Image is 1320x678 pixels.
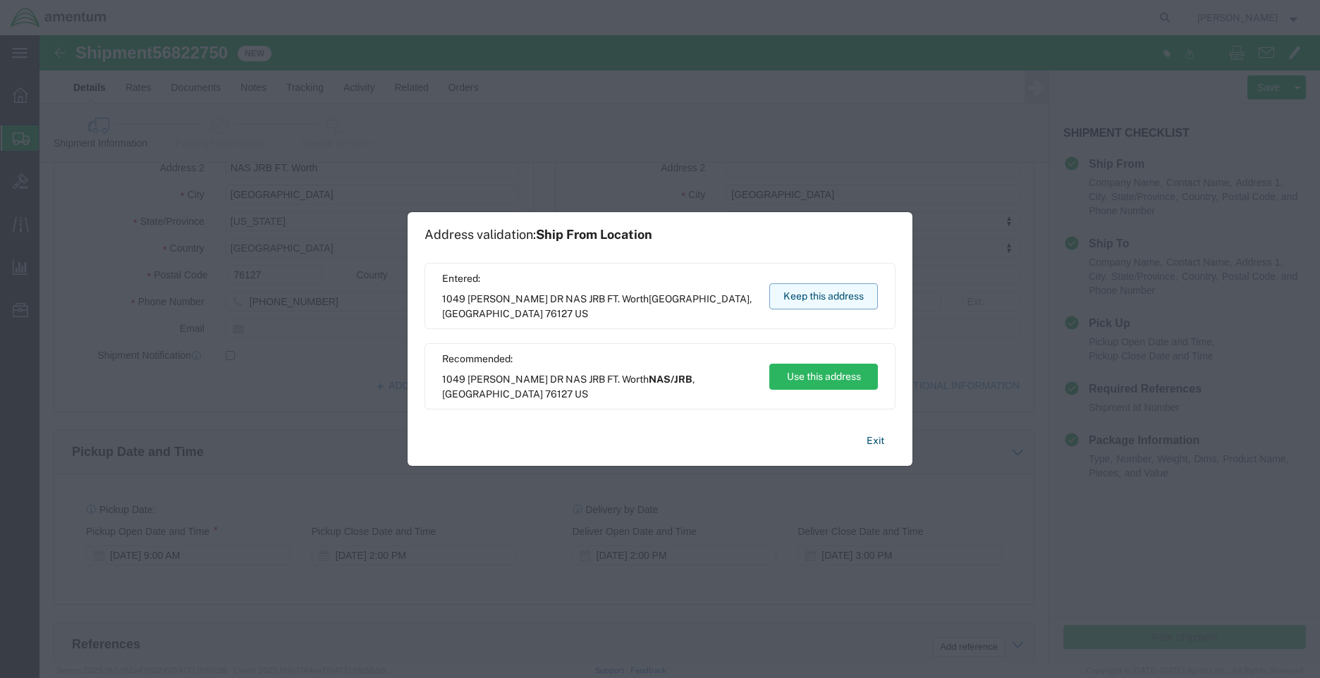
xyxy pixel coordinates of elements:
[442,372,756,402] span: 1049 [PERSON_NAME] DR NAS JRB FT. Worth ,
[855,429,896,453] button: Exit
[442,292,756,321] span: 1049 [PERSON_NAME] DR NAS JRB FT. Worth ,
[545,388,573,400] span: 76127
[575,308,588,319] span: US
[442,352,756,366] span: Recommended:
[649,293,750,304] span: [GEOGRAPHIC_DATA]
[769,364,878,390] button: Use this address
[442,388,543,400] span: [GEOGRAPHIC_DATA]
[769,283,878,309] button: Keep this address
[442,271,756,286] span: Entered:
[575,388,588,400] span: US
[536,227,652,242] span: Ship From Location
[649,374,692,385] span: NAS/JRB
[442,308,543,319] span: [GEOGRAPHIC_DATA]
[424,227,652,242] h1: Address validation:
[545,308,573,319] span: 76127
